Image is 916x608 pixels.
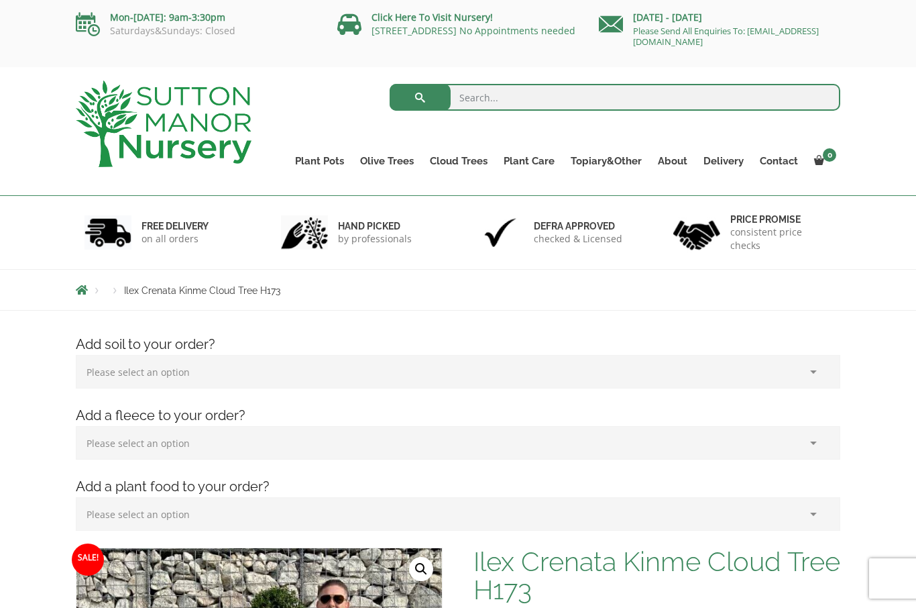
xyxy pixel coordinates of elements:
[371,24,575,37] a: [STREET_ADDRESS] No Appointments needed
[76,81,251,167] img: logo
[66,476,850,497] h4: Add a plant food to your order?
[390,84,841,111] input: Search...
[563,152,650,170] a: Topiary&Other
[473,548,840,604] h1: Ilex Crenata Kinme Cloud Tree H173
[281,215,328,250] img: 2.jpg
[124,285,280,296] span: Ilex Crenata Kinme Cloud Tree H173
[730,225,832,252] p: consistent price checks
[409,557,433,581] a: View full-screen image gallery
[76,285,840,295] nav: Breadcrumbs
[66,405,850,426] h4: Add a fleece to your order?
[352,152,422,170] a: Olive Trees
[534,232,622,246] p: checked & Licensed
[338,232,412,246] p: by professionals
[730,213,832,225] h6: Price promise
[338,220,412,232] h6: hand picked
[633,25,819,48] a: Please Send All Enquiries To: [EMAIL_ADDRESS][DOMAIN_NAME]
[752,152,806,170] a: Contact
[806,152,840,170] a: 0
[66,334,850,355] h4: Add soil to your order?
[141,232,209,246] p: on all orders
[823,148,836,162] span: 0
[673,212,720,253] img: 4.jpg
[371,11,493,23] a: Click Here To Visit Nursery!
[76,9,317,26] p: Mon-[DATE]: 9am-3:30pm
[287,152,352,170] a: Plant Pots
[141,220,209,232] h6: FREE DELIVERY
[422,152,496,170] a: Cloud Trees
[599,9,840,26] p: [DATE] - [DATE]
[496,152,563,170] a: Plant Care
[534,220,622,232] h6: Defra approved
[72,544,104,576] span: Sale!
[76,26,317,36] p: Saturdays&Sundays: Closed
[695,152,752,170] a: Delivery
[84,215,131,250] img: 1.jpg
[477,215,524,250] img: 3.jpg
[650,152,695,170] a: About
